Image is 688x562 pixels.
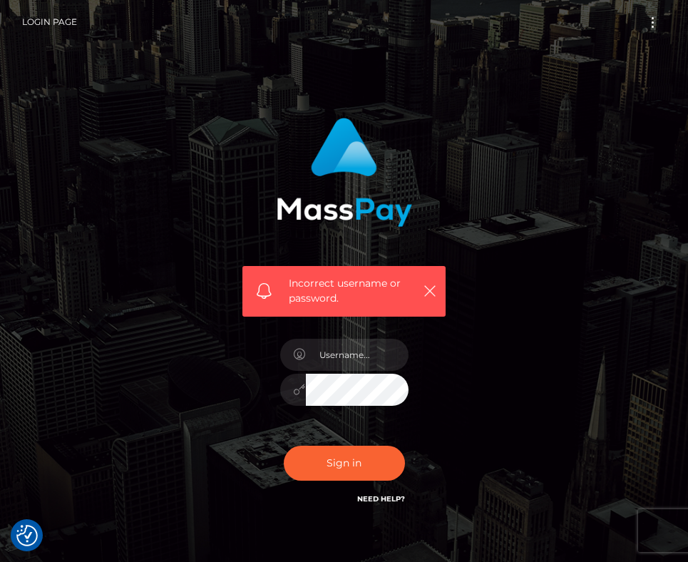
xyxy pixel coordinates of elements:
[357,494,405,504] a: Need Help?
[306,339,409,371] input: Username...
[640,13,666,32] button: Toggle navigation
[22,7,77,37] a: Login Page
[289,276,416,306] span: Incorrect username or password.
[284,446,405,481] button: Sign in
[16,525,38,546] button: Consent Preferences
[277,118,412,227] img: MassPay Login
[16,525,38,546] img: Revisit consent button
